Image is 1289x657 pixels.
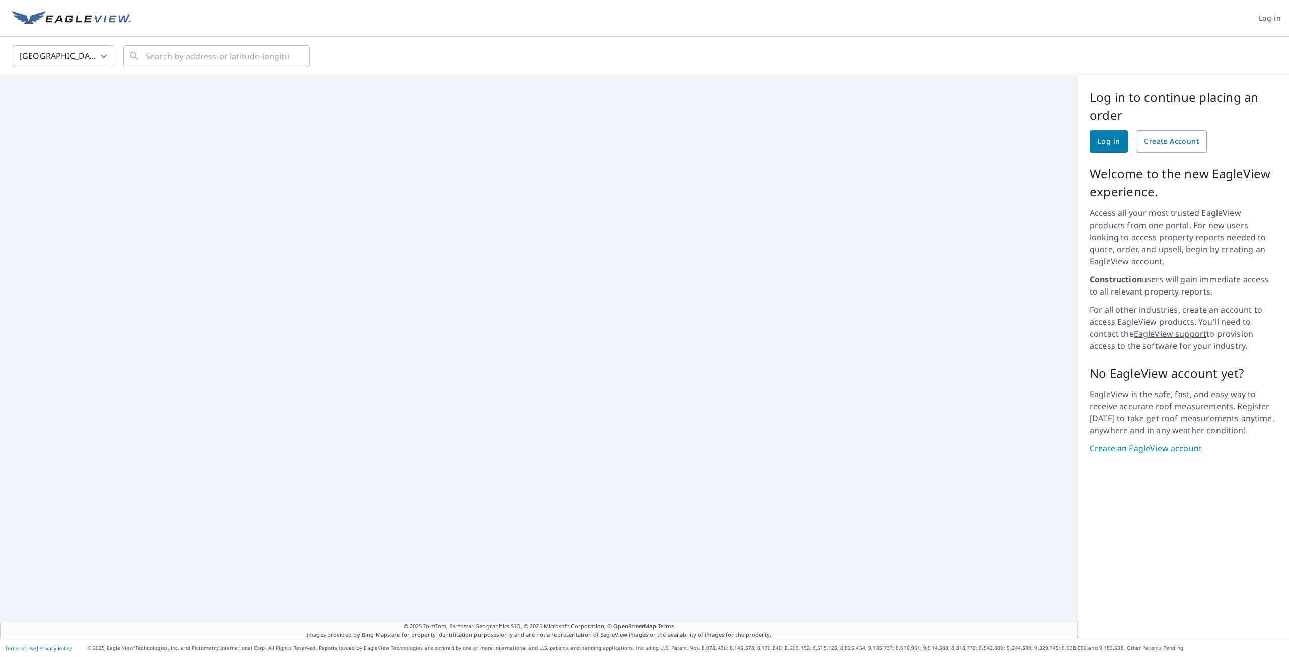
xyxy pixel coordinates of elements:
[1098,135,1120,148] span: Log in
[613,622,656,630] a: OpenStreetMap
[1090,207,1277,267] p: Access all your most trusted EagleView products from one portal. For new users looking to access ...
[5,645,36,652] a: Terms of Use
[87,644,1284,652] p: © 2025 Eagle View Technologies, Inc. and Pictometry International Corp. All Rights Reserved. Repo...
[1090,274,1142,285] strong: Construction
[1090,388,1277,436] p: EagleView is the safe, fast, and easy way to receive accurate roof measurements. Register [DATE] ...
[1090,273,1277,298] p: users will gain immediate access to all relevant property reports.
[5,645,72,651] p: |
[1090,88,1277,124] p: Log in to continue placing an order
[1134,328,1207,339] a: EagleView support
[658,622,674,630] a: Terms
[1090,364,1277,382] p: No EagleView account yet?
[12,11,131,26] img: EV Logo
[1144,135,1199,148] span: Create Account
[1259,12,1281,25] span: Log in
[1090,130,1128,153] a: Log in
[39,645,72,652] a: Privacy Policy
[1090,443,1277,454] a: Create an EagleView account
[13,42,113,70] div: [GEOGRAPHIC_DATA]
[146,42,289,70] input: Search by address or latitude-longitude
[1090,165,1277,201] p: Welcome to the new EagleView experience.
[404,622,674,631] span: © 2025 TomTom, Earthstar Geographics SIO, © 2025 Microsoft Corporation, ©
[1090,304,1277,352] p: For all other industries, create an account to access EagleView products. You'll need to contact ...
[1136,130,1207,153] a: Create Account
